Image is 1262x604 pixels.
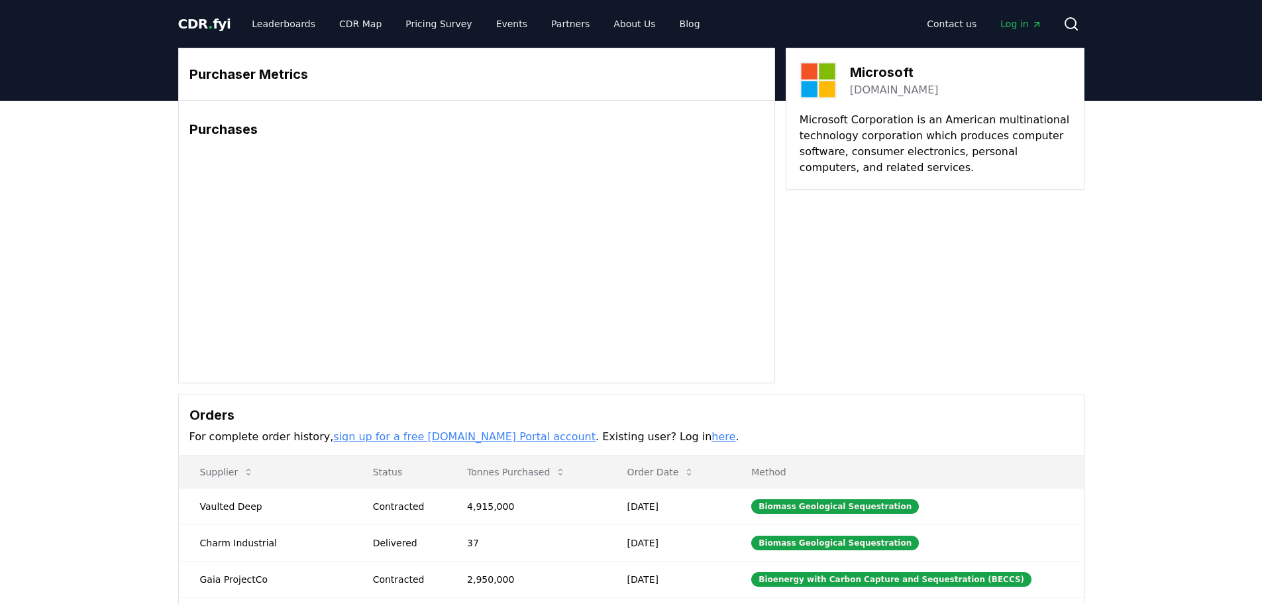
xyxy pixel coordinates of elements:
p: Method [741,465,1073,479]
div: Biomass Geological Sequestration [751,499,919,514]
nav: Main [916,12,1052,36]
button: Supplier [189,459,265,485]
td: 4,915,000 [446,488,606,524]
a: Pricing Survey [395,12,482,36]
td: Vaulted Deep [179,488,352,524]
a: Events [486,12,538,36]
a: CDR.fyi [178,15,231,33]
a: here [711,430,735,443]
td: Charm Industrial [179,524,352,561]
td: [DATE] [606,524,731,561]
img: Microsoft-logo [800,62,837,99]
button: Order Date [617,459,706,485]
td: 37 [446,524,606,561]
a: Log in [990,12,1052,36]
button: Tonnes Purchased [456,459,576,485]
a: [DOMAIN_NAME] [850,82,939,98]
h3: Microsoft [850,62,939,82]
a: CDR Map [329,12,392,36]
a: Contact us [916,12,987,36]
h3: Purchases [189,119,764,139]
p: Microsoft Corporation is an American multinational technology corporation which produces computer... [800,112,1071,176]
h3: Purchaser Metrics [189,64,764,84]
div: Bioenergy with Carbon Capture and Sequestration (BECCS) [751,572,1031,587]
div: Contracted [373,573,435,586]
div: Contracted [373,500,435,513]
span: . [208,16,213,32]
td: [DATE] [606,561,731,597]
div: Biomass Geological Sequestration [751,536,919,550]
h3: Orders [189,405,1073,425]
p: Status [362,465,435,479]
span: Log in [1000,17,1041,30]
td: [DATE] [606,488,731,524]
a: About Us [603,12,666,36]
p: For complete order history, . Existing user? Log in . [189,429,1073,445]
a: Leaderboards [241,12,326,36]
span: CDR fyi [178,16,231,32]
nav: Main [241,12,710,36]
td: Gaia ProjectCo [179,561,352,597]
a: Partners [541,12,600,36]
a: Blog [669,12,711,36]
td: 2,950,000 [446,561,606,597]
div: Delivered [373,536,435,550]
a: sign up for a free [DOMAIN_NAME] Portal account [333,430,596,443]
